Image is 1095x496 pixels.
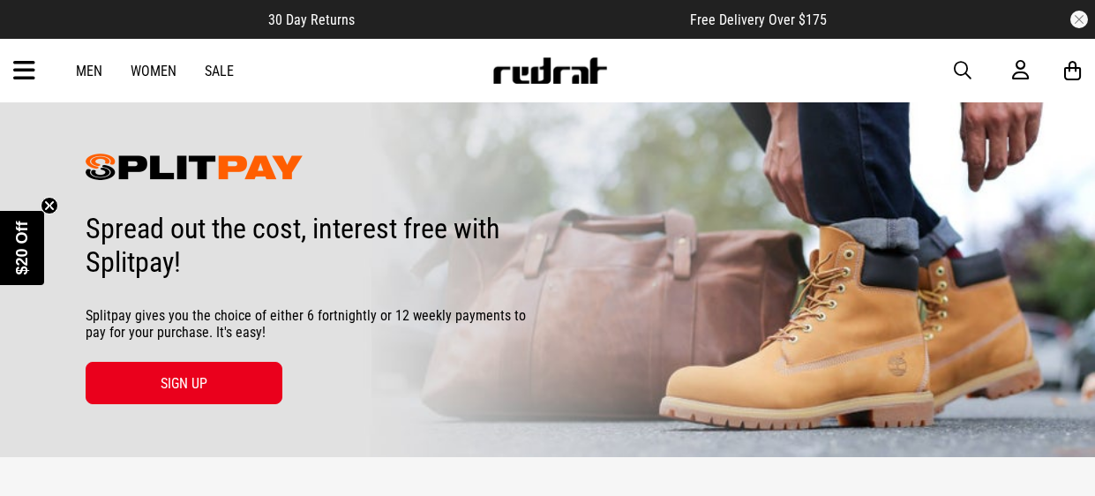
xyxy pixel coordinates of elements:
[86,362,282,404] a: SIGN UP
[13,221,31,274] span: $20 Off
[86,307,527,341] span: Splitpay gives you the choice of either 6 fortnightly or 12 weekly payments to pay for your purch...
[491,57,608,84] img: Redrat logo
[268,11,355,28] span: 30 Day Returns
[41,197,58,214] button: Close teaser
[86,212,527,279] h3: Spread out the cost, interest free with Splitpay!
[131,63,176,79] a: Women
[690,11,827,28] span: Free Delivery Over $175
[76,63,102,79] a: Men
[205,63,234,79] a: Sale
[390,11,655,28] iframe: Customer reviews powered by Trustpilot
